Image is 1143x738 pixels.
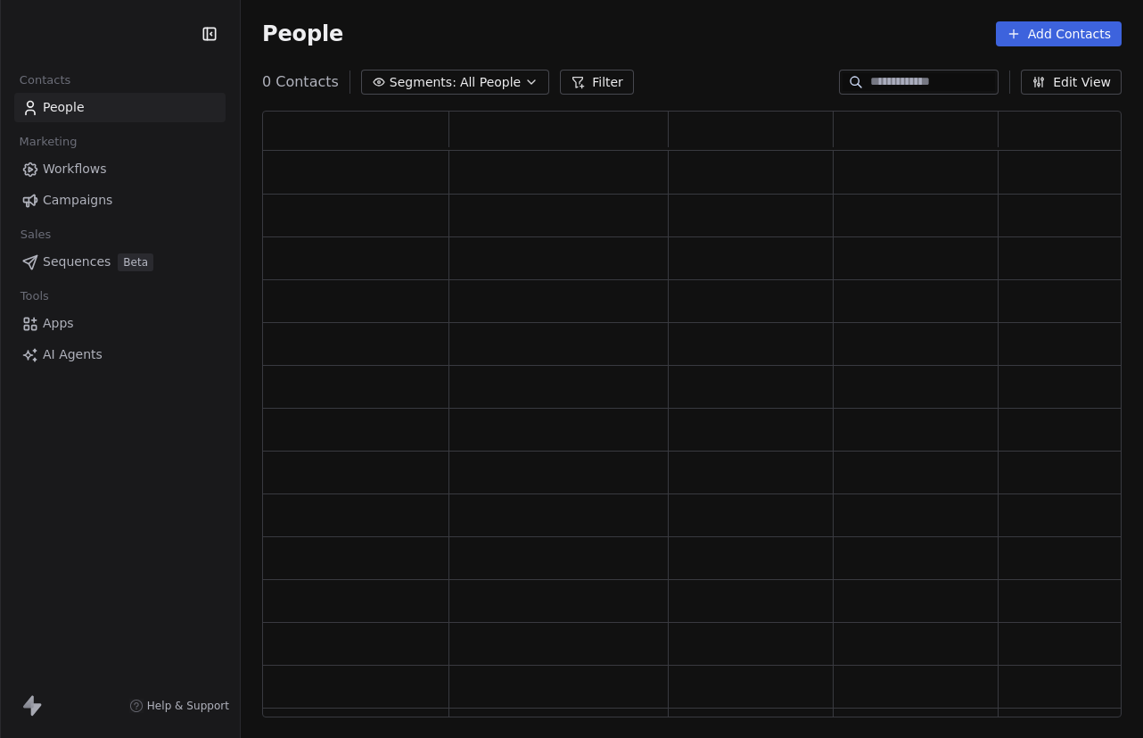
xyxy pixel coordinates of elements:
[14,154,226,184] a: Workflows
[118,253,153,271] span: Beta
[43,345,103,364] span: AI Agents
[129,699,229,713] a: Help & Support
[43,314,74,333] span: Apps
[14,247,226,277] a: SequencesBeta
[12,283,56,310] span: Tools
[14,309,226,338] a: Apps
[12,129,85,155] span: Marketing
[996,21,1122,46] button: Add Contacts
[262,71,339,93] span: 0 Contacts
[560,70,634,95] button: Filter
[262,21,343,47] span: People
[1021,70,1122,95] button: Edit View
[14,186,226,215] a: Campaigns
[43,253,111,271] span: Sequences
[390,73,456,92] span: Segments:
[14,340,226,369] a: AI Agents
[12,67,78,94] span: Contacts
[14,93,226,122] a: People
[12,221,59,248] span: Sales
[43,191,112,210] span: Campaigns
[460,73,521,92] span: All People
[147,699,229,713] span: Help & Support
[43,160,107,178] span: Workflows
[43,98,85,117] span: People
